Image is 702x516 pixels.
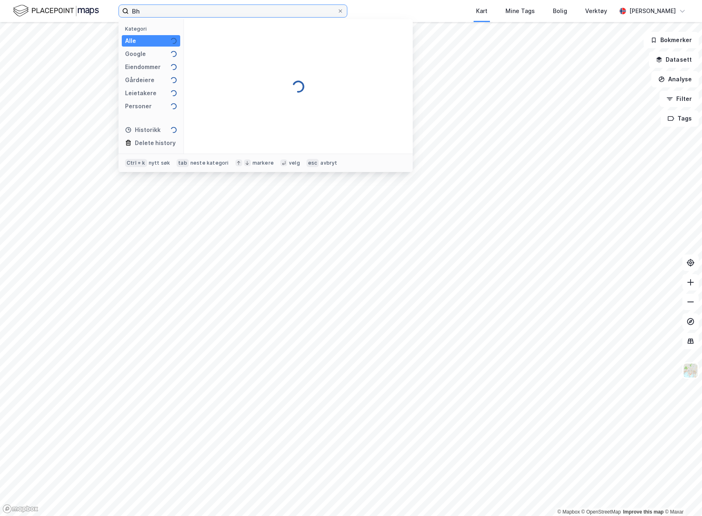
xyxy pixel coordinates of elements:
[125,49,146,59] div: Google
[306,159,319,167] div: esc
[125,88,156,98] div: Leietakere
[661,477,702,516] iframe: Chat Widget
[170,64,177,70] img: spinner.a6d8c91a73a9ac5275cf975e30b51cfb.svg
[170,77,177,83] img: spinner.a6d8c91a73a9ac5275cf975e30b51cfb.svg
[661,110,699,127] button: Tags
[644,32,699,48] button: Bokmerker
[125,101,152,111] div: Personer
[253,160,274,166] div: markere
[476,6,487,16] div: Kart
[2,504,38,514] a: Mapbox homepage
[125,36,136,46] div: Alle
[170,38,177,44] img: spinner.a6d8c91a73a9ac5275cf975e30b51cfb.svg
[125,75,154,85] div: Gårdeiere
[651,71,699,87] button: Analyse
[170,90,177,96] img: spinner.a6d8c91a73a9ac5275cf975e30b51cfb.svg
[585,6,607,16] div: Verktøy
[320,160,337,166] div: avbryt
[135,138,176,148] div: Delete history
[149,160,170,166] div: nytt søk
[125,26,180,32] div: Kategori
[170,103,177,109] img: spinner.a6d8c91a73a9ac5275cf975e30b51cfb.svg
[170,127,177,133] img: spinner.a6d8c91a73a9ac5275cf975e30b51cfb.svg
[505,6,535,16] div: Mine Tags
[292,80,305,93] img: spinner.a6d8c91a73a9ac5275cf975e30b51cfb.svg
[683,363,698,378] img: Z
[129,5,337,17] input: Søk på adresse, matrikkel, gårdeiere, leietakere eller personer
[649,51,699,68] button: Datasett
[661,477,702,516] div: Kontrollprogram for chat
[190,160,229,166] div: neste kategori
[170,51,177,57] img: spinner.a6d8c91a73a9ac5275cf975e30b51cfb.svg
[557,509,580,515] a: Mapbox
[125,62,161,72] div: Eiendommer
[629,6,676,16] div: [PERSON_NAME]
[623,509,664,515] a: Improve this map
[177,159,189,167] div: tab
[553,6,567,16] div: Bolig
[581,509,621,515] a: OpenStreetMap
[125,125,161,135] div: Historikk
[660,91,699,107] button: Filter
[13,4,99,18] img: logo.f888ab2527a4732fd821a326f86c7f29.svg
[289,160,300,166] div: velg
[125,159,147,167] div: Ctrl + k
